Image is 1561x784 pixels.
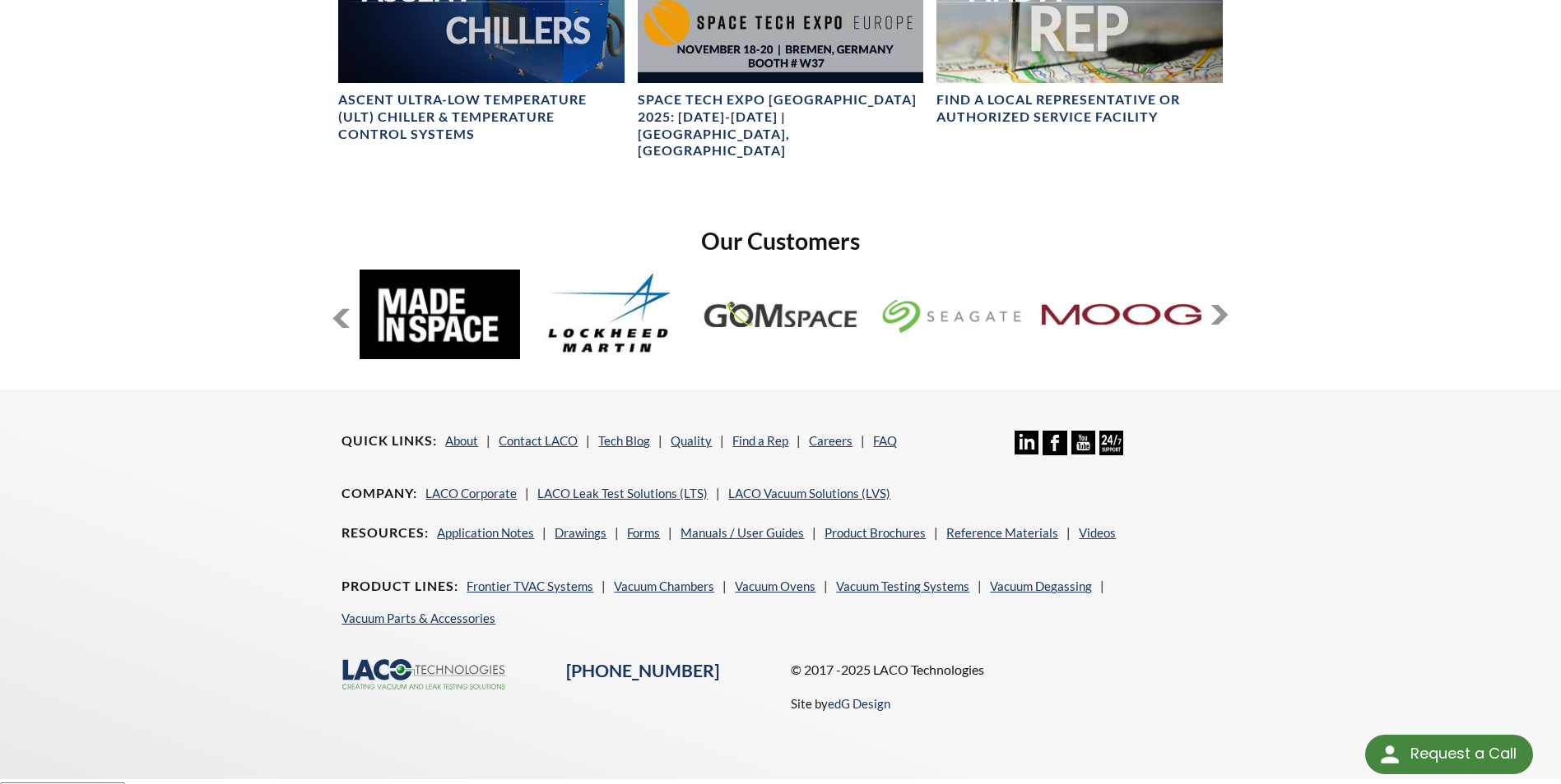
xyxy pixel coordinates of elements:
[735,579,815,593] a: Vacuum Ovens
[871,270,1031,359] img: LOGO_200x112.jpg
[467,579,593,593] a: Frontier TVAC Systems
[537,486,708,500] a: LACO Leak Test Solutions (LTS)
[555,525,606,540] a: Drawings
[332,226,1229,256] h2: Our Customers
[341,578,458,595] h4: Product Lines
[681,525,804,540] a: Manuals / User Guides
[341,485,417,502] h4: Company
[341,524,429,542] h4: Resources
[566,660,719,681] a: [PHONE_NUMBER]
[828,696,890,711] a: edG Design
[627,525,660,540] a: Forms
[598,433,650,448] a: Tech Blog
[1410,735,1517,772] div: Request a Call
[936,91,1222,126] h4: FIND A LOCAL REPRESENTATIVE OR AUTHORIZED SERVICE FACILITY
[445,433,478,448] a: About
[614,579,714,593] a: Vacuum Chambers
[990,579,1092,593] a: Vacuum Degassing
[1365,735,1533,774] div: Request a Call
[338,91,624,142] h4: Ascent Ultra-Low Temperature (ULT) Chiller & Temperature Control Systems
[728,486,890,500] a: LACO Vacuum Solutions (LVS)
[809,433,853,448] a: Careers
[1041,270,1201,359] img: MOOG.jpg
[341,432,437,450] h4: Quick Links
[530,270,690,359] img: Lockheed-Martin.jpg
[791,659,1220,680] p: © 2017 -2025 LACO Technologies
[1377,741,1403,768] img: round button
[732,433,788,448] a: Find a Rep
[836,579,969,593] a: Vacuum Testing Systems
[499,433,578,448] a: Contact LACO
[425,486,517,500] a: LACO Corporate
[1099,443,1123,458] a: 24/7 Support
[638,91,923,159] h4: Space Tech Expo [GEOGRAPHIC_DATA] 2025: [DATE]-[DATE] | [GEOGRAPHIC_DATA], [GEOGRAPHIC_DATA]
[791,694,890,713] p: Site by
[700,270,861,359] img: GOM-Space.jpg
[1099,431,1123,454] img: 24/7 Support Icon
[946,525,1058,540] a: Reference Materials
[1079,525,1116,540] a: Videos
[825,525,926,540] a: Product Brochures
[873,433,897,448] a: FAQ
[671,433,712,448] a: Quality
[437,525,534,540] a: Application Notes
[360,270,520,359] img: MadeInSpace.jpg
[341,611,495,625] a: Vacuum Parts & Accessories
